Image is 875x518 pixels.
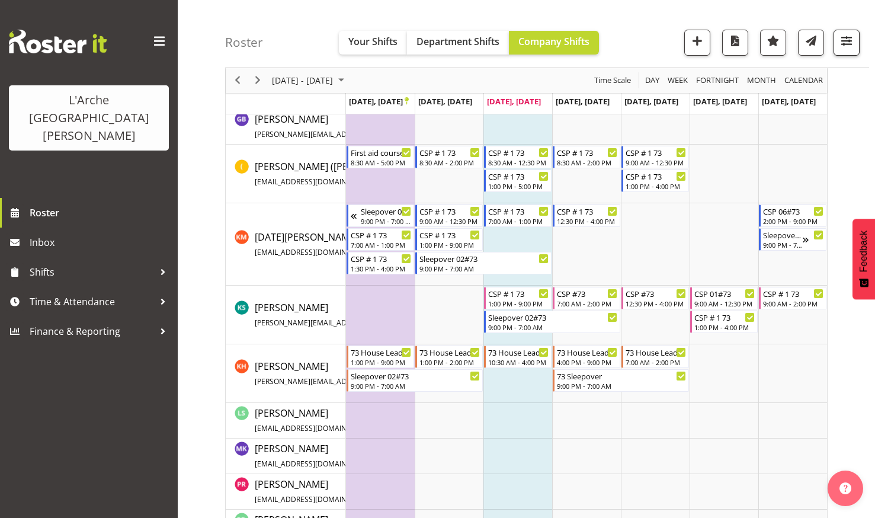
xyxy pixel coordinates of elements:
[419,205,480,217] div: CSP # 1 73
[626,146,686,158] div: CSP # 1 73
[644,73,661,88] span: Day
[693,96,747,107] span: [DATE], [DATE]
[226,474,346,510] td: Paige Reynolds resource
[593,73,632,88] span: Time Scale
[557,146,617,158] div: CSP # 1 73
[488,158,549,167] div: 8:30 AM - 12:30 PM
[9,30,107,53] img: Rosterit website logo
[351,229,411,241] div: CSP # 1 73
[419,252,549,264] div: Sleepover 02#73
[30,234,172,251] span: Inbox
[255,494,373,504] span: [EMAIL_ADDRESS][DOMAIN_NAME]
[484,204,552,227] div: Kartik Mahajan"s event - CSP # 1 73 Begin From Wednesday, September 24, 2025 at 7:00:00 AM GMT+12...
[268,68,351,93] div: September 22 - 28, 2025
[255,230,424,258] a: [DATE][PERSON_NAME][EMAIL_ADDRESS][DOMAIN_NAME]
[226,286,346,344] td: Katherine Shaw resource
[557,158,617,167] div: 8:30 AM - 2:00 PM
[746,73,777,88] span: Month
[557,287,617,299] div: CSP #73
[783,73,825,88] button: Month
[488,170,549,182] div: CSP # 1 73
[418,96,472,107] span: [DATE], [DATE]
[557,346,617,358] div: 73 House Leader
[488,346,549,358] div: 73 House Leader
[621,170,689,192] div: Harsimran (Gill) Singh"s event - CSP # 1 73 Begin From Friday, September 26, 2025 at 1:00:00 PM G...
[556,96,610,107] span: [DATE], [DATE]
[255,177,373,187] span: [EMAIL_ADDRESS][DOMAIN_NAME]
[694,287,755,299] div: CSP 01#73
[255,113,531,140] span: [PERSON_NAME]
[626,170,686,182] div: CSP # 1 73
[419,158,480,167] div: 8:30 AM - 2:00 PM
[255,129,484,139] span: [PERSON_NAME][EMAIL_ADDRESS][DOMAIN_NAME][PERSON_NAME]
[347,252,414,274] div: Kartik Mahajan"s event - CSP # 1 73 Begin From Monday, September 22, 2025 at 1:30:00 PM GMT+12:00...
[255,478,420,505] span: [PERSON_NAME]
[557,357,617,367] div: 4:00 PM - 9:00 PM
[722,30,748,56] button: Download a PDF of the roster according to the set date range.
[626,299,686,308] div: 12:30 PM - 4:00 PM
[226,203,346,286] td: Kartik Mahajan resource
[255,360,476,387] span: [PERSON_NAME]
[557,216,617,226] div: 12:30 PM - 4:00 PM
[255,301,476,328] span: [PERSON_NAME]
[271,73,334,88] span: [DATE] - [DATE]
[553,146,620,168] div: Harsimran (Gill) Singh"s event - CSP # 1 73 Begin From Thursday, September 25, 2025 at 8:30:00 AM...
[694,299,755,308] div: 9:00 AM - 12:30 PM
[30,293,154,311] span: Time & Attendance
[407,31,509,55] button: Department Shifts
[684,30,710,56] button: Add a new shift
[759,204,826,227] div: Kartik Mahajan"s event - CSP 06#73 Begin From Sunday, September 28, 2025 at 2:00:00 PM GMT+13:00 ...
[419,357,480,367] div: 1:00 PM - 2:00 PM
[488,299,549,308] div: 1:00 PM - 9:00 PM
[30,263,154,281] span: Shifts
[415,346,483,368] div: Kathryn Hunt"s event - 73 House Leader Begin From Tuesday, September 23, 2025 at 1:00:00 PM GMT+1...
[226,439,346,474] td: Manpreet Kaur resource
[347,204,414,227] div: Kartik Mahajan"s event - Sleepover 02#73 Begin From Sunday, September 21, 2025 at 9:00:00 PM GMT+...
[488,357,549,367] div: 10:30 AM - 4:00 PM
[553,204,620,227] div: Kartik Mahajan"s event - CSP # 1 73 Begin From Thursday, September 25, 2025 at 12:30:00 PM GMT+12...
[557,299,617,308] div: 7:00 AM - 2:00 PM
[488,216,549,226] div: 7:00 AM - 1:00 PM
[488,287,549,299] div: CSP # 1 73
[225,36,263,49] h4: Roster
[255,423,373,433] span: [EMAIL_ADDRESS][DOMAIN_NAME]
[626,357,686,367] div: 7:00 AM - 2:00 PM
[348,35,398,48] span: Your Shifts
[361,216,411,226] div: 9:00 PM - 7:00 AM
[621,287,689,309] div: Katherine Shaw"s event - CSP #73 Begin From Friday, September 26, 2025 at 12:30:00 PM GMT+12:00 E...
[415,228,483,251] div: Kartik Mahajan"s event - CSP # 1 73 Begin From Tuesday, September 23, 2025 at 1:00:00 PM GMT+12:0...
[351,146,411,158] div: First aid course
[509,31,599,55] button: Company Shifts
[484,170,552,192] div: Harsimran (Gill) Singh"s event - CSP # 1 73 Begin From Wednesday, September 24, 2025 at 1:00:00 P...
[621,346,689,368] div: Kathryn Hunt"s event - 73 House Leader Begin From Friday, September 26, 2025 at 7:00:00 AM GMT+12...
[488,322,617,332] div: 9:00 PM - 7:00 AM
[759,287,826,309] div: Katherine Shaw"s event - CSP # 1 73 Begin From Sunday, September 28, 2025 at 9:00:00 AM GMT+13:00...
[759,228,826,251] div: Kartik Mahajan"s event - Sleepover 02#73 Begin From Sunday, September 28, 2025 at 9:00:00 PM GMT+...
[419,146,480,158] div: CSP # 1 73
[349,96,409,107] span: [DATE], [DATE]
[694,322,755,332] div: 1:00 PM - 4:00 PM
[834,30,860,56] button: Filter Shifts
[624,96,678,107] span: [DATE], [DATE]
[361,205,411,217] div: Sleepover 02#73
[488,205,549,217] div: CSP # 1 73
[255,442,420,469] span: [PERSON_NAME]
[487,96,541,107] span: [DATE], [DATE]
[270,73,350,88] button: September 2025
[255,160,486,187] span: [PERSON_NAME] ([PERSON_NAME]) [PERSON_NAME]
[351,252,411,264] div: CSP # 1 73
[419,216,480,226] div: 9:00 AM - 12:30 PM
[415,204,483,227] div: Kartik Mahajan"s event - CSP # 1 73 Begin From Tuesday, September 23, 2025 at 9:00:00 AM GMT+12:0...
[760,30,786,56] button: Highlight an important date within the roster.
[488,146,549,158] div: CSP # 1 73
[484,346,552,368] div: Kathryn Hunt"s event - 73 House Leader Begin From Wednesday, September 24, 2025 at 10:30:00 AM GM...
[255,442,420,470] a: [PERSON_NAME][EMAIL_ADDRESS][DOMAIN_NAME]
[419,346,480,358] div: 73 House Leader
[783,73,824,88] span: calendar
[351,357,411,367] div: 1:00 PM - 9:00 PM
[763,205,823,217] div: CSP 06#73
[351,370,480,382] div: Sleepover 02#73
[626,158,686,167] div: 9:00 AM - 12:30 PM
[347,369,483,392] div: Kathryn Hunt"s event - Sleepover 02#73 Begin From Monday, September 22, 2025 at 9:00:00 PM GMT+12...
[255,376,428,386] span: [PERSON_NAME][EMAIL_ADDRESS][DOMAIN_NAME]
